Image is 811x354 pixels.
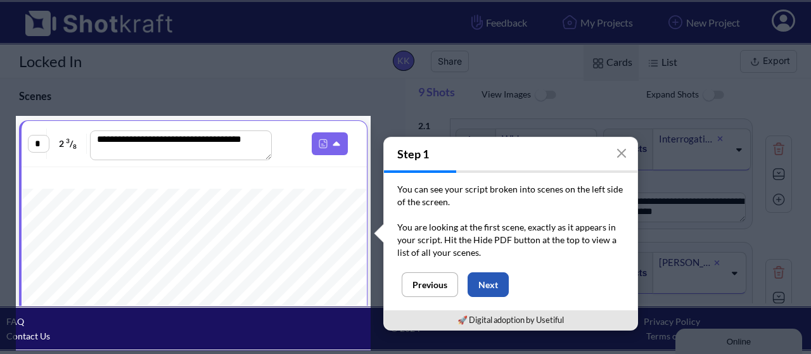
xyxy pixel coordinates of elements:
a: Contact Us [6,331,50,341]
button: Next [468,272,509,297]
h4: Step 1 [384,137,637,170]
span: © 2024 [272,321,539,336]
div: Online [10,11,117,20]
button: Previous [402,272,458,297]
img: Pdf Icon [315,136,331,152]
p: You can see your script broken into scenes on the left side of the screen. [397,183,624,221]
span: 8 [73,142,77,150]
span: 2 / [50,134,87,154]
p: You are looking at the first scene, exactly as it appears in your script. Hit the Hide PDF button... [397,221,624,259]
a: 🚀 Digital adoption by Usetiful [457,315,564,325]
span: 3 [66,137,70,144]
